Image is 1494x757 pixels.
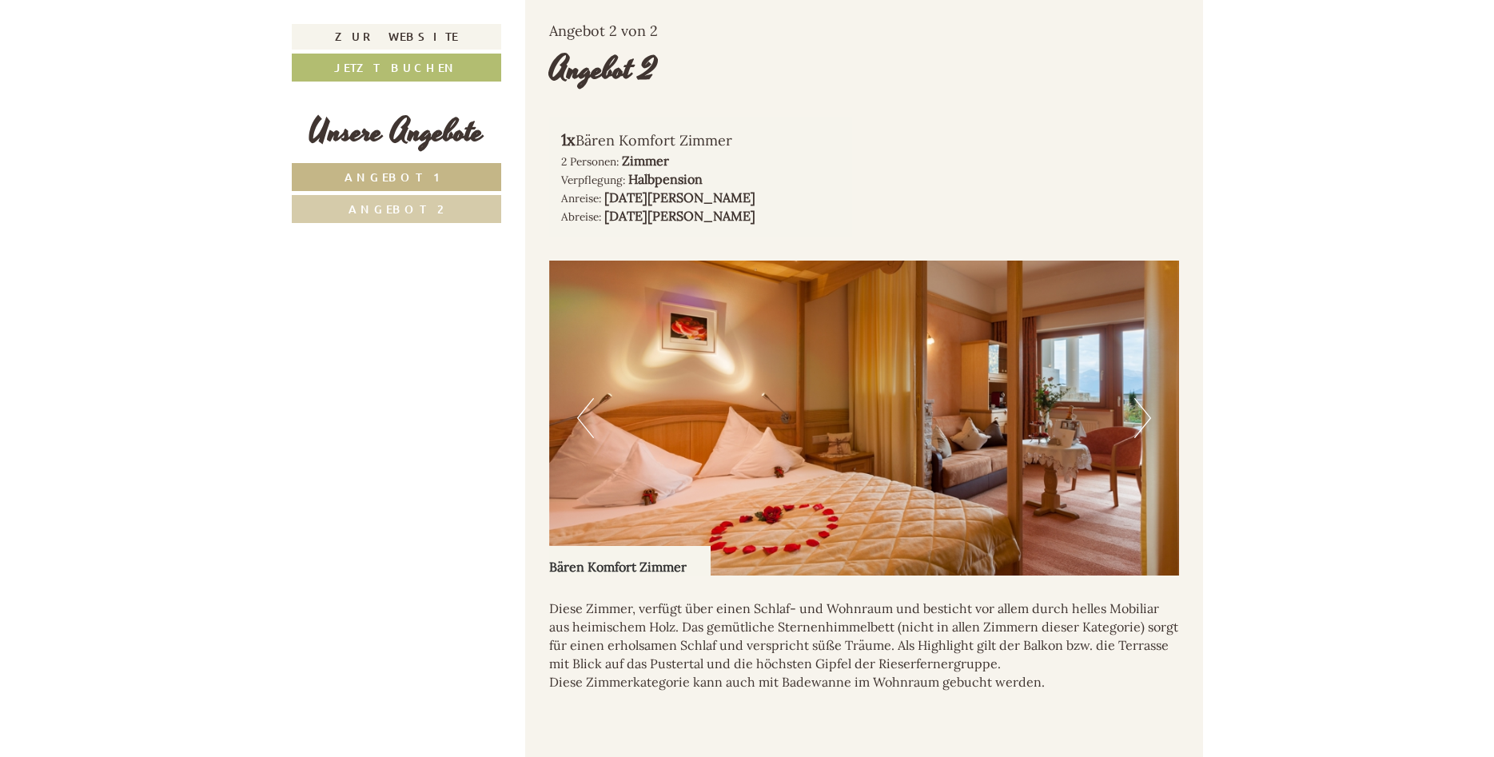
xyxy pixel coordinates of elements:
[549,261,1179,576] img: image
[349,201,444,217] span: Angebot 2
[292,110,501,155] div: Unsere Angebote
[1134,398,1151,438] button: Next
[292,54,501,82] a: Jetzt buchen
[604,208,755,224] b: [DATE][PERSON_NAME]
[622,153,669,169] b: Zimmer
[549,22,658,40] span: Angebot 2 von 2
[292,24,501,50] a: Zur Website
[561,191,601,205] small: Anreise:
[604,189,755,205] b: [DATE][PERSON_NAME]
[561,173,625,187] small: Verpflegung:
[549,47,657,93] div: Angebot 2
[345,169,448,185] span: Angebot 1
[561,129,840,152] div: Bären Komfort Zimmer
[628,171,703,187] b: Halbpension
[561,154,619,169] small: 2 Personen:
[561,209,601,224] small: Abreise:
[561,129,576,149] b: 1x
[549,546,711,576] div: Bären Komfort Zimmer
[577,398,594,438] button: Previous
[549,600,1179,691] p: Diese Zimmer, verfügt über einen Schlaf- und Wohnraum und besticht vor allem durch helles Mobilia...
